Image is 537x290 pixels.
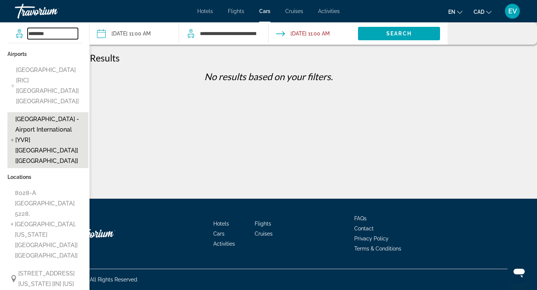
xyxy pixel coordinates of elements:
a: Hotels [213,221,229,227]
button: Change currency [474,6,492,17]
a: Travorium [15,1,89,21]
a: Cars [259,8,270,14]
a: Contact [354,226,374,231]
a: Activities [318,8,340,14]
button: User Menu [503,3,522,19]
iframe: Button to launch messaging window [507,260,531,284]
p: No results based on your filters. [11,71,526,82]
a: Hotels [197,8,213,14]
span: [STREET_ADDRESS][US_STATE] [IN] [US] [18,268,85,289]
a: Flights [255,221,271,227]
button: [GEOGRAPHIC_DATA] [RIC] [[GEOGRAPHIC_DATA]] [[GEOGRAPHIC_DATA]] [7,63,88,108]
a: Travorium [71,223,145,245]
button: Change language [448,6,462,17]
a: FAQs [354,215,367,221]
span: Search [386,31,412,37]
span: © 2025 All Rights Reserved. [71,277,138,283]
a: Privacy Policy [354,236,389,242]
a: Cars [213,231,224,237]
a: Cruises [285,8,303,14]
button: Drop-off date: Sep 23, 2025 11:00 AM [276,22,330,45]
button: [GEOGRAPHIC_DATA] - Airport International [YVR] [[GEOGRAPHIC_DATA]] [[GEOGRAPHIC_DATA]] [7,112,88,168]
span: 8028-a [GEOGRAPHIC_DATA] 5228, [GEOGRAPHIC_DATA], [US_STATE] [[GEOGRAPHIC_DATA]] [[GEOGRAPHIC_DATA]] [15,188,85,261]
button: Search [358,27,440,40]
a: Flights [228,8,244,14]
span: [GEOGRAPHIC_DATA] - Airport International [YVR] [[GEOGRAPHIC_DATA]] [[GEOGRAPHIC_DATA]] [15,114,85,166]
a: Cruises [255,231,273,237]
span: EV [508,7,517,15]
span: CAD [474,9,484,15]
span: [GEOGRAPHIC_DATA] [RIC] [[GEOGRAPHIC_DATA]] [[GEOGRAPHIC_DATA]] [16,65,85,107]
button: 8028-a [GEOGRAPHIC_DATA] 5228, [GEOGRAPHIC_DATA], [US_STATE] [[GEOGRAPHIC_DATA]] [[GEOGRAPHIC_DATA]] [7,186,88,263]
a: Activities [213,241,235,247]
p: Locations [7,172,88,182]
button: Pickup date: Sep 16, 2025 11:00 AM [97,22,151,45]
p: Airports [7,49,88,59]
span: en [448,9,455,15]
a: Terms & Conditions [354,246,401,252]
